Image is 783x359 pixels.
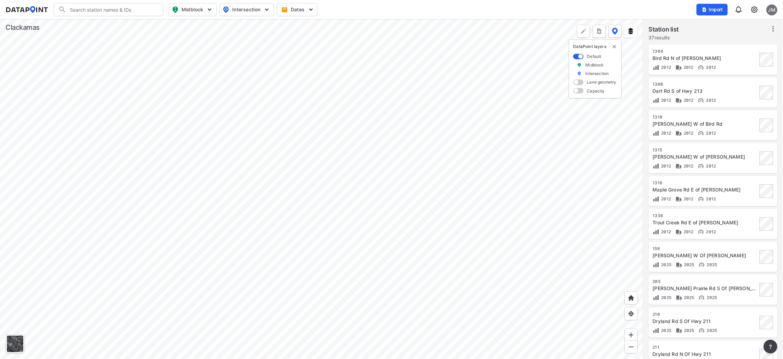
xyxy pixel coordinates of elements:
[660,295,672,300] span: 2025
[768,343,773,351] span: ?
[698,327,705,334] img: Vehicle speed
[682,196,694,201] span: 2012
[222,5,230,14] img: map_pin_int.54838e6b.svg
[587,88,605,94] label: Capacity
[682,98,694,103] span: 2012
[171,5,179,14] img: map_pin_mid.602f9df1.svg
[66,4,159,15] input: Search
[653,345,758,350] div: 211
[705,262,717,267] span: 2025
[653,147,758,153] div: 1315
[625,292,638,305] div: Home
[675,228,682,235] img: Vehicle class
[764,340,778,354] button: more
[653,88,758,95] div: Dart Rd S of Hwy 213
[653,163,660,170] img: Volume count
[653,130,660,137] img: Volume count
[705,163,716,169] span: 2012
[628,344,635,350] img: MAAAAAElFTkSuQmCC
[682,163,694,169] span: 2012
[5,23,40,32] div: Clackamas
[653,213,758,219] div: 1336
[573,44,617,49] p: DataPoint layers
[596,28,603,35] img: xqJnZQTG2JQi0x5lvmkeSNbbgIiQD62bqHG8IfrOzanD0FsRdYrij6fAAAAAElFTkSuQmCC
[705,131,716,136] span: 2012
[702,7,707,12] img: file_add.62c1e8a2.svg
[676,327,683,334] img: Vehicle class
[660,65,671,70] span: 2012
[586,62,604,68] label: Midblock
[612,28,618,35] img: data-point-layers.37681fc9.svg
[5,6,48,13] img: dataPointLogo.9353c09d.svg
[172,5,212,14] span: Midblock
[660,131,671,136] span: 2012
[625,329,638,342] div: Zoom in
[698,228,705,235] img: Vehicle speed
[767,4,778,15] div: JM
[628,295,635,301] img: +XpAUvaXAN7GudzAAAAAElFTkSuQmCC
[698,196,705,202] img: Vehicle speed
[653,82,758,87] div: 1308
[698,130,705,137] img: Vehicle speed
[653,186,758,193] div: Maple Grove Rd E of Blair Rd
[653,327,660,334] img: Volume count
[682,65,694,70] span: 2012
[220,3,274,16] button: Intersection
[609,25,622,38] button: DataPoint layers
[577,62,582,68] img: marker_Midblock.5ba75e30.svg
[308,6,314,13] img: 5YPKRKmlfpI5mqlR8AD95paCi+0kK1fRFDJSaMmawlwaeJcJwk9O2fotCW5ve9gAAAAASUVORK5CYII=
[628,332,635,338] img: ZvzfEJKXnyWIrJytrsY285QMwk63cM6Drc+sIAAAAASUVORK5CYII=
[682,229,694,234] span: 2012
[705,98,716,103] span: 2012
[624,25,637,38] button: External layers
[653,252,758,259] div: Callahan Rd W Of Wright
[705,65,716,70] span: 2012
[698,64,705,71] img: Vehicle speed
[653,312,758,317] div: 210
[660,196,671,201] span: 2012
[676,261,683,268] img: Vehicle class
[705,295,717,300] span: 2025
[675,64,682,71] img: Vehicle class
[649,34,679,41] label: 37 results
[705,196,716,201] span: 2012
[750,5,759,14] img: cids17cp3yIFEOpj3V8A9qJSH103uA521RftCD4eeui4ksIb+krbm5XvIjxD52OS6NWLn9gAAAAAElFTkSuQmCC
[682,131,694,136] span: 2012
[698,163,705,170] img: Vehicle speed
[577,71,582,76] img: marker_Intersection.6861001b.svg
[628,310,635,317] img: zeq5HYn9AnE9l6UmnFLPAAAAAElFTkSuQmCC
[653,196,660,202] img: Volume count
[698,97,705,104] img: Vehicle speed
[660,163,671,169] span: 2012
[653,64,660,71] img: Volume count
[705,229,716,234] span: 2012
[660,98,671,103] span: 2012
[701,6,724,13] span: Import
[683,262,695,267] span: 2025
[593,25,606,38] button: more
[683,295,695,300] span: 2025
[277,3,318,16] button: Dates
[698,294,705,301] img: Vehicle speed
[735,5,743,14] img: 8A77J+mXikMhHQAAAAASUVORK5CYII=
[653,97,660,104] img: Volume count
[653,153,758,160] div: Leabo Rd W of Sawtell Rd
[625,341,638,354] div: Zoom out
[206,6,213,13] img: 5YPKRKmlfpI5mqlR8AD95paCi+0kK1fRFDJSaMmawlwaeJcJwk9O2fotCW5ve9gAAAAASUVORK5CYII=
[698,261,705,268] img: Vehicle speed
[653,228,660,235] img: Volume count
[676,294,683,301] img: Vehicle class
[660,229,671,234] span: 2012
[675,196,682,202] img: Vehicle class
[612,44,617,49] button: delete
[653,55,758,62] div: Bird Rd N of Groshong Rd
[653,285,758,292] div: Dickey Prairie Rd S Of Ramsby
[653,219,758,226] div: Trout Creek Rd E of Sawtell Rd
[653,261,660,268] img: Volume count
[705,328,717,333] span: 2025
[587,79,617,85] label: Lane geometry
[653,180,758,186] div: 1316
[586,71,609,76] label: Intersection
[653,114,758,120] div: 1310
[612,44,617,49] img: close-external-leyer.3061a1c7.svg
